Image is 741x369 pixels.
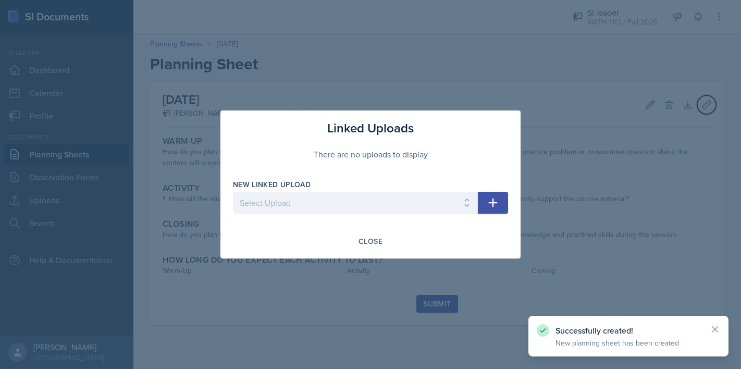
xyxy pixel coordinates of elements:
div: Close [359,237,382,245]
label: New Linked Upload [233,179,311,190]
p: Successfully created! [555,325,701,336]
h3: Linked Uploads [327,119,414,138]
button: Close [352,232,389,250]
p: New planning sheet has been created [555,338,701,348]
div: There are no uploads to display [233,138,508,171]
